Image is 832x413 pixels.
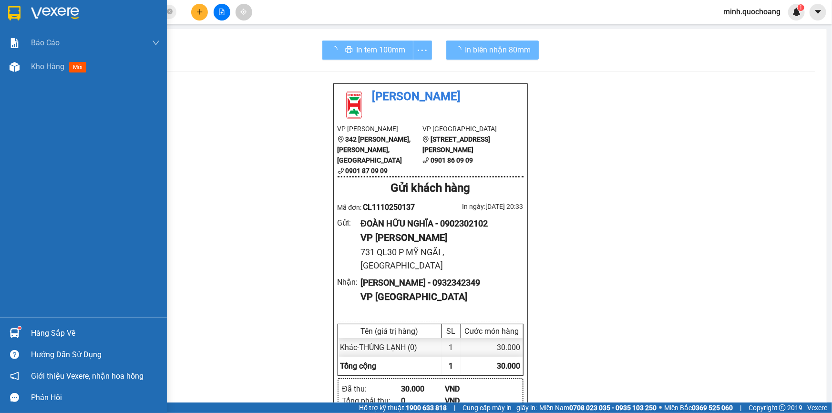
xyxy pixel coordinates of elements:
[112,8,134,18] span: Nhận:
[422,124,508,134] li: VP [GEOGRAPHIC_DATA]
[18,327,21,330] sup: 1
[112,41,208,54] div: 0932342349
[338,217,361,229] div: Gửi :
[338,136,344,143] span: environment
[798,4,804,11] sup: 1
[31,348,160,362] div: Hướng dẫn sử dụng
[338,201,431,213] div: Mã đơn:
[539,403,657,413] span: Miền Nam
[31,326,160,341] div: Hàng sắp về
[692,404,733,412] strong: 0369 525 060
[422,135,490,154] b: [STREET_ADDRESS][PERSON_NAME]
[338,179,524,197] div: Gửi khách hàng
[814,8,822,16] span: caret-down
[338,124,423,134] li: VP [PERSON_NAME]
[8,9,23,19] span: Gửi:
[196,9,203,15] span: plus
[8,8,105,20] div: [PERSON_NAME]
[716,6,788,18] span: minh.quochoang
[401,395,445,407] div: 0
[360,276,515,289] div: [PERSON_NAME] - 0932342349
[167,8,173,17] span: close-circle
[431,201,524,212] div: In ngày: [DATE] 20:33
[360,246,515,273] div: 731 QL30 P MỸ NGÃI , [GEOGRAPHIC_DATA]
[338,88,524,106] li: [PERSON_NAME]
[463,327,521,336] div: Cước món hàng
[360,230,515,245] div: VP [PERSON_NAME]
[444,327,458,336] div: SL
[338,276,361,288] div: Nhận :
[10,38,20,48] img: solution-icon
[338,167,344,174] span: phone
[401,383,445,395] div: 30.000
[167,9,173,14] span: close-circle
[236,4,252,21] button: aim
[792,8,801,16] img: icon-new-feature
[360,289,515,304] div: VP [GEOGRAPHIC_DATA]
[31,391,160,405] div: Phản hồi
[342,395,401,407] div: Tổng phải thu :
[31,37,60,49] span: Báo cáo
[497,361,521,371] span: 30.000
[8,44,105,79] div: 731 QL30 P MỸ NGÃI , [GEOGRAPHIC_DATA]
[664,403,733,413] span: Miền Bắc
[31,62,64,71] span: Kho hàng
[340,343,418,352] span: Khác - THÙNG LẠNH (0)
[240,9,247,15] span: aim
[779,404,786,411] span: copyright
[338,135,411,164] b: 342 [PERSON_NAME], [PERSON_NAME], [GEOGRAPHIC_DATA]
[10,372,19,381] span: notification
[454,46,465,53] span: loading
[214,4,230,21] button: file-add
[406,404,447,412] strong: 1900 633 818
[8,20,105,31] div: ĐOÀN HỮU NGHĨA
[10,350,19,359] span: question-circle
[422,157,429,164] span: phone
[8,6,21,21] img: logo-vxr
[431,156,473,164] b: 0901 86 09 09
[342,383,401,395] div: Đã thu :
[10,393,19,402] span: message
[445,395,489,407] div: VND
[8,31,105,44] div: 0902302102
[422,136,429,143] span: environment
[112,8,208,30] div: [GEOGRAPHIC_DATA]
[810,4,826,21] button: caret-down
[442,338,461,357] div: 1
[218,9,225,15] span: file-add
[69,62,86,72] span: mới
[31,370,144,382] span: Giới thiệu Vexere, nhận hoa hồng
[340,327,439,336] div: Tên (giá trị hàng)
[462,403,537,413] span: Cung cấp máy in - giấy in:
[446,41,539,60] button: In biên nhận 80mm
[338,88,371,121] img: logo.jpg
[359,403,447,413] span: Hỗ trợ kỹ thuật:
[340,361,377,371] span: Tổng cộng
[360,217,515,230] div: ĐOÀN HỮU NGHĨA - 0902302102
[445,383,489,395] div: VND
[112,30,208,41] div: [PERSON_NAME]
[465,44,531,56] span: In biên nhận 80mm
[152,39,160,47] span: down
[191,4,208,21] button: plus
[799,4,802,11] span: 1
[740,403,741,413] span: |
[449,361,453,371] span: 1
[461,338,523,357] div: 30.000
[10,328,20,338] img: warehouse-icon
[10,62,20,72] img: warehouse-icon
[363,203,415,212] span: CL1110250137
[454,403,455,413] span: |
[569,404,657,412] strong: 0708 023 035 - 0935 103 250
[659,406,662,410] span: ⚪️
[346,167,388,175] b: 0901 87 09 09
